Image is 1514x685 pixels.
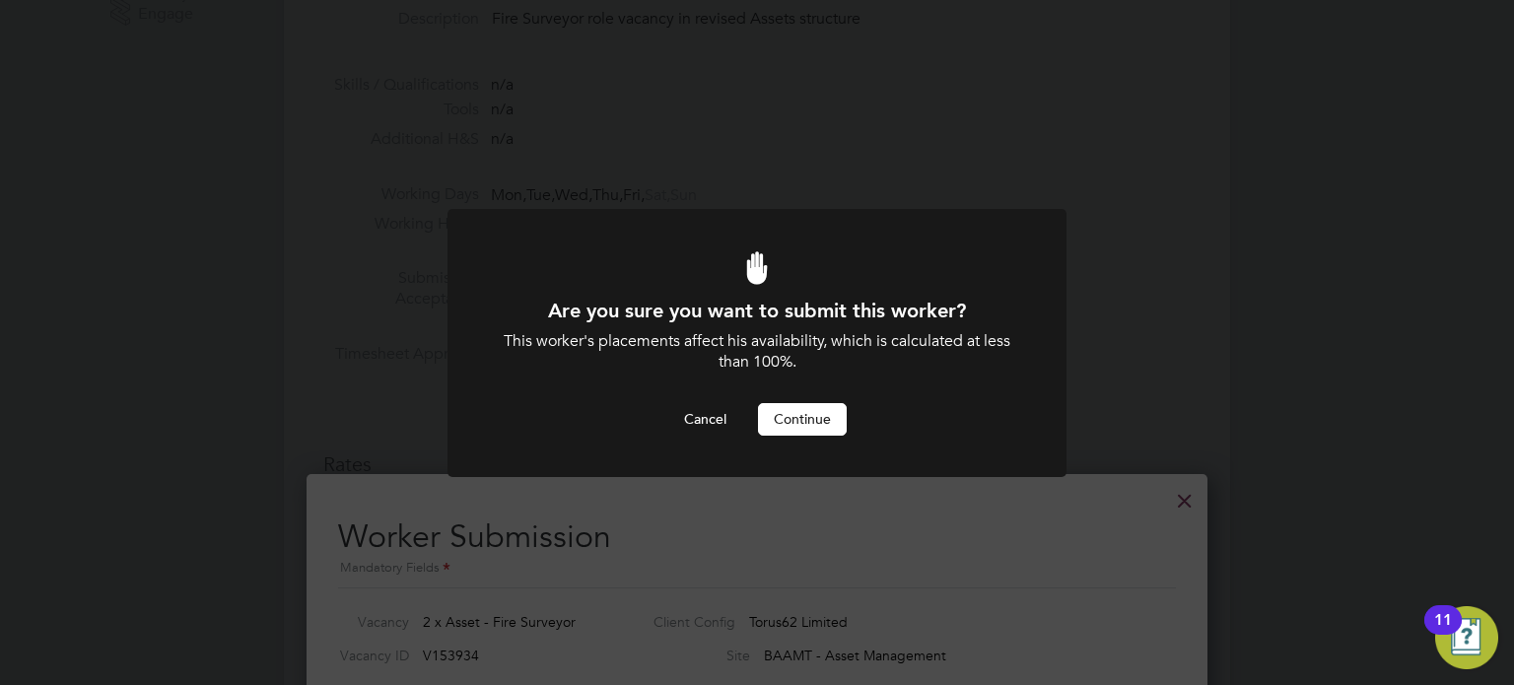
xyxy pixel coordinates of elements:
button: Cancel [668,403,742,435]
button: Continue [758,403,847,435]
div: 11 [1434,620,1452,646]
button: Open Resource Center, 11 new notifications [1435,606,1498,669]
div: This worker's placements affect his availability, which is calculated at less than 100%. [501,331,1013,373]
h1: Are you sure you want to submit this worker? [501,298,1013,323]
